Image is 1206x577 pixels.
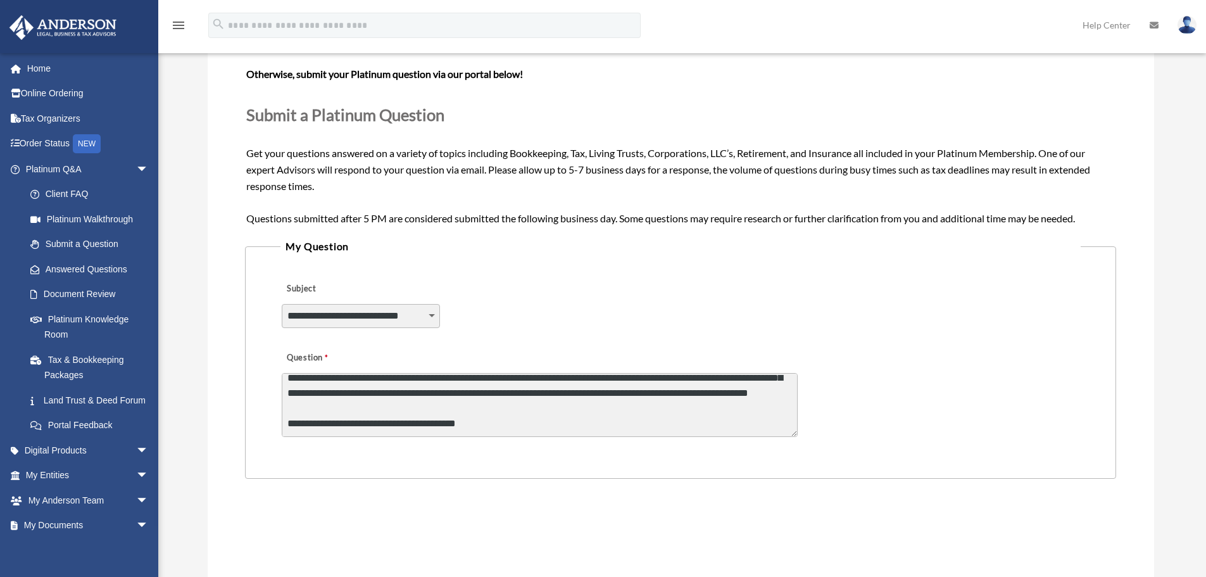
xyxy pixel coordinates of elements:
a: My Entitiesarrow_drop_down [9,463,168,488]
a: My Documentsarrow_drop_down [9,513,168,538]
i: menu [171,18,186,33]
a: Client FAQ [18,182,168,207]
a: Digital Productsarrow_drop_down [9,438,168,463]
img: User Pic [1178,16,1197,34]
a: Land Trust & Deed Forum [18,388,168,413]
a: My Anderson Teamarrow_drop_down [9,488,168,513]
a: Submit a Question [18,232,161,257]
a: Tax Organizers [9,106,168,131]
span: arrow_drop_down [136,438,161,464]
span: arrow_drop_down [136,513,161,539]
label: Question [282,350,380,367]
legend: My Question [280,238,1080,255]
a: Document Review [18,282,168,307]
a: Answered Questions [18,257,168,282]
a: Online Ordering [9,81,168,106]
a: Order StatusNEW [9,131,168,157]
a: Portal Feedback [18,413,168,438]
a: Platinum Walkthrough [18,206,168,232]
span: Get your questions answered on a variety of topics including Bookkeeping, Tax, Living Trusts, Cor... [246,33,1114,224]
iframe: reCAPTCHA [249,518,441,567]
a: Platinum Q&Aarrow_drop_down [9,156,168,182]
div: NEW [73,134,101,153]
b: Otherwise, submit your Platinum question via our portal below! [246,68,523,80]
i: search [211,17,225,31]
span: Submit a Platinum Question [246,105,444,124]
a: Tax & Bookkeeping Packages [18,347,168,388]
span: arrow_drop_down [136,156,161,182]
img: Anderson Advisors Platinum Portal [6,15,120,40]
a: menu [171,22,186,33]
a: Platinum Knowledge Room [18,307,168,347]
span: arrow_drop_down [136,488,161,514]
span: arrow_drop_down [136,463,161,489]
label: Subject [282,281,402,298]
a: Home [9,56,168,81]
